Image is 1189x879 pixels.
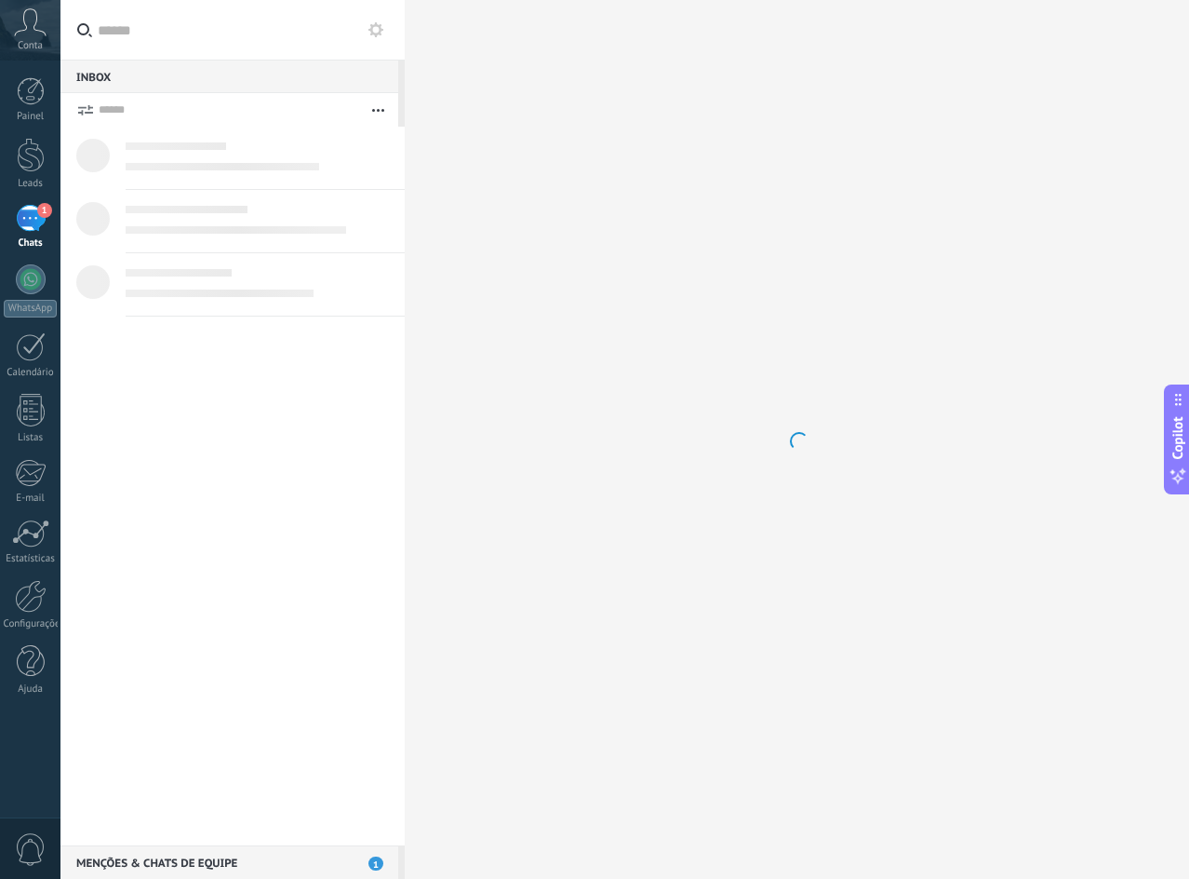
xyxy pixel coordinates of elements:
[4,553,58,565] div: Estatísticas
[4,300,57,318] div: WhatsApp
[4,432,58,444] div: Listas
[4,237,58,250] div: Chats
[368,857,383,871] span: 1
[37,203,52,218] span: 1
[60,60,398,93] div: Inbox
[4,683,58,696] div: Ajuda
[4,178,58,190] div: Leads
[4,493,58,505] div: E-mail
[358,93,398,127] button: Mais
[4,111,58,123] div: Painel
[4,367,58,379] div: Calendário
[4,618,58,630] div: Configurações
[60,845,398,879] div: Menções & Chats de equipe
[18,40,43,52] span: Conta
[1169,417,1187,460] span: Copilot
